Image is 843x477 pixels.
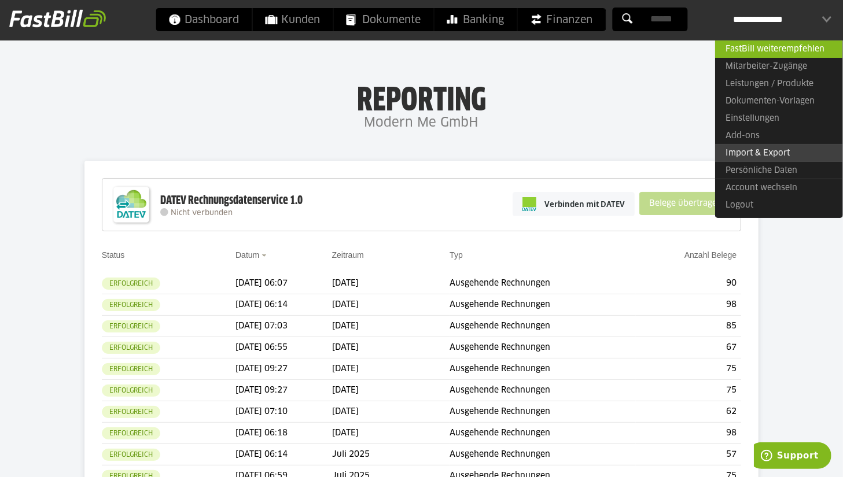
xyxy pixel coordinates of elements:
a: Finanzen [517,8,605,31]
a: Kunden [252,8,333,31]
td: 90 [636,273,741,294]
sl-button: Belege übertragen [639,192,732,215]
a: Account wechseln [715,179,842,197]
a: Add-ons [715,127,842,145]
a: FastBill weiterempfehlen [715,40,842,58]
a: Zeitraum [332,250,364,260]
img: pi-datev-logo-farbig-24.svg [522,197,536,211]
td: Ausgehende Rechnungen [450,401,636,423]
a: Dokumenten-Vorlagen [715,93,842,110]
td: 98 [636,294,741,316]
td: [DATE] 07:03 [235,316,332,337]
span: Dokumente [346,8,421,31]
td: [DATE] 07:10 [235,401,332,423]
td: Juli 2025 [332,444,450,465]
td: [DATE] [332,337,450,358]
td: [DATE] [332,380,450,401]
td: Ausgehende Rechnungen [450,273,636,294]
td: [DATE] 06:07 [235,273,332,294]
td: [DATE] 06:55 [235,337,332,358]
a: Mitarbeiter-Zugänge [715,58,842,75]
td: 75 [636,358,741,380]
a: Status [102,250,125,260]
img: sort_desc.gif [262,254,269,257]
img: DATEV-Datenservice Logo [108,182,154,228]
td: Ausgehende Rechnungen [450,358,636,380]
a: Dokumente [333,8,433,31]
sl-badge: Erfolgreich [102,406,160,418]
td: Ausgehende Rechnungen [450,380,636,401]
td: 98 [636,423,741,444]
td: Ausgehende Rechnungen [450,337,636,358]
span: Verbinden mit DATEV [544,198,625,210]
td: 62 [636,401,741,423]
sl-badge: Erfolgreich [102,363,160,375]
a: Datum [235,250,259,260]
span: Nicht verbunden [171,209,233,217]
sl-badge: Erfolgreich [102,449,160,461]
h1: Reporting [116,82,727,112]
a: Typ [450,250,463,260]
sl-badge: Erfolgreich [102,299,160,311]
span: Finanzen [530,8,592,31]
td: 67 [636,337,741,358]
td: [DATE] [332,273,450,294]
td: [DATE] 06:18 [235,423,332,444]
a: Logout [715,197,842,214]
a: Banking [434,8,517,31]
td: [DATE] 09:27 [235,380,332,401]
td: [DATE] [332,358,450,380]
div: DATEV Rechnungsdatenservice 1.0 [160,193,303,208]
sl-badge: Erfolgreich [102,427,160,439]
span: Banking [447,8,504,31]
td: Ausgehende Rechnungen [450,423,636,444]
sl-badge: Erfolgreich [102,320,160,332]
td: Ausgehende Rechnungen [450,444,636,465]
img: fastbill_logo_white.png [9,9,106,28]
td: [DATE] [332,401,450,423]
sl-badge: Erfolgreich [102,384,160,397]
td: Ausgehende Rechnungen [450,316,636,337]
span: Dashboard [168,8,239,31]
td: [DATE] 06:14 [235,444,332,465]
td: [DATE] [332,423,450,444]
td: [DATE] [332,316,450,337]
sl-badge: Erfolgreich [102,342,160,354]
a: Persönliche Daten [715,161,842,179]
sl-badge: Erfolgreich [102,278,160,290]
td: 57 [636,444,741,465]
a: Dashboard [156,8,252,31]
iframe: Öffnet ein Widget, in dem Sie weitere Informationen finden [754,442,831,471]
a: Einstellungen [715,110,842,127]
a: Import & Export [715,144,842,162]
td: [DATE] 09:27 [235,358,332,380]
td: 75 [636,380,741,401]
a: Leistungen / Produkte [715,75,842,93]
a: Verbinden mit DATEV [513,192,635,216]
td: Ausgehende Rechnungen [450,294,636,316]
td: [DATE] 06:14 [235,294,332,316]
td: 85 [636,316,741,337]
a: Anzahl Belege [684,250,737,260]
td: [DATE] [332,294,450,316]
span: Kunden [265,8,320,31]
